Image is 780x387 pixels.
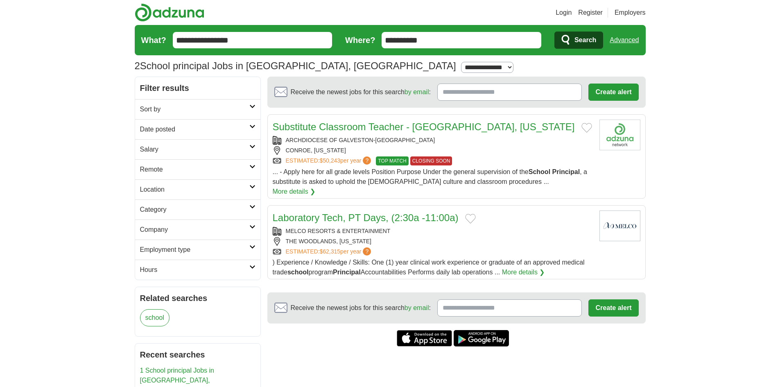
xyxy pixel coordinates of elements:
[376,156,408,165] span: TOP MATCH
[135,240,260,260] a: Employment type
[556,8,572,18] a: Login
[135,119,260,139] a: Date posted
[588,299,638,317] button: Create alert
[465,214,476,224] button: Add to favorite jobs
[578,8,603,18] a: Register
[273,187,316,197] a: More details ❯
[319,248,340,255] span: $62,315
[140,225,249,235] h2: Company
[552,168,580,175] strong: Principal
[319,157,340,164] span: $50,243
[135,3,204,22] img: Adzuna logo
[140,165,249,174] h2: Remote
[135,220,260,240] a: Company
[273,121,575,132] a: Substitute Classroom Teacher - [GEOGRAPHIC_DATA], [US_STATE]
[140,245,249,255] h2: Employment type
[554,32,603,49] button: Search
[140,309,170,326] a: school
[410,156,452,165] span: CLOSING SOON
[502,267,545,277] a: More details ❯
[140,265,249,275] h2: Hours
[273,146,593,155] div: CONROE, [US_STATE]
[286,228,391,234] a: MELCO RESORTS & ENTERTAINMENT
[291,303,431,313] span: Receive the newest jobs for this search :
[273,212,459,223] a: Laboratory Tech, PT Days, (2:30a -11:00a)
[615,8,646,18] a: Employers
[135,77,260,99] h2: Filter results
[574,32,596,48] span: Search
[140,124,249,134] h2: Date posted
[140,349,255,361] h2: Recent searches
[273,237,593,246] div: THE WOODLANDS, [US_STATE]
[286,247,373,256] a: ESTIMATED:$62,315per year?
[140,104,249,114] h2: Sort by
[135,59,140,73] span: 2
[135,99,260,119] a: Sort by
[135,159,260,179] a: Remote
[599,120,640,150] img: Archdiocese of Galveston-Houston logo
[363,156,371,165] span: ?
[140,205,249,215] h2: Category
[140,145,249,154] h2: Salary
[140,185,249,195] h2: Location
[363,247,371,256] span: ?
[135,199,260,220] a: Category
[141,34,166,46] label: What?
[405,88,429,95] a: by email
[397,330,452,346] a: Get the iPhone app
[286,137,435,143] a: ARCHDIOCESE OF GALVESTON-[GEOGRAPHIC_DATA]
[581,123,592,133] button: Add to favorite jobs
[135,260,260,280] a: Hours
[333,269,361,276] strong: Principal
[599,210,640,241] img: Melco Resorts & Entertainment logo
[588,84,638,101] button: Create alert
[610,32,639,48] a: Advanced
[135,60,456,71] h1: School principal Jobs in [GEOGRAPHIC_DATA], [GEOGRAPHIC_DATA]
[291,87,431,97] span: Receive the newest jobs for this search :
[286,156,373,165] a: ESTIMATED:$50,243per year?
[405,304,429,311] a: by email
[287,269,309,276] strong: school
[273,259,585,276] span: ) Experience / Knowledge / Skills: One (1) year clinical work experience or graduate of an approv...
[529,168,550,175] strong: School
[135,139,260,159] a: Salary
[140,292,255,304] h2: Related searches
[345,34,375,46] label: Where?
[454,330,509,346] a: Get the Android app
[273,168,587,185] span: ... - Apply here for all grade levels Position Purpose Under the general supervision of the , a s...
[135,179,260,199] a: Location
